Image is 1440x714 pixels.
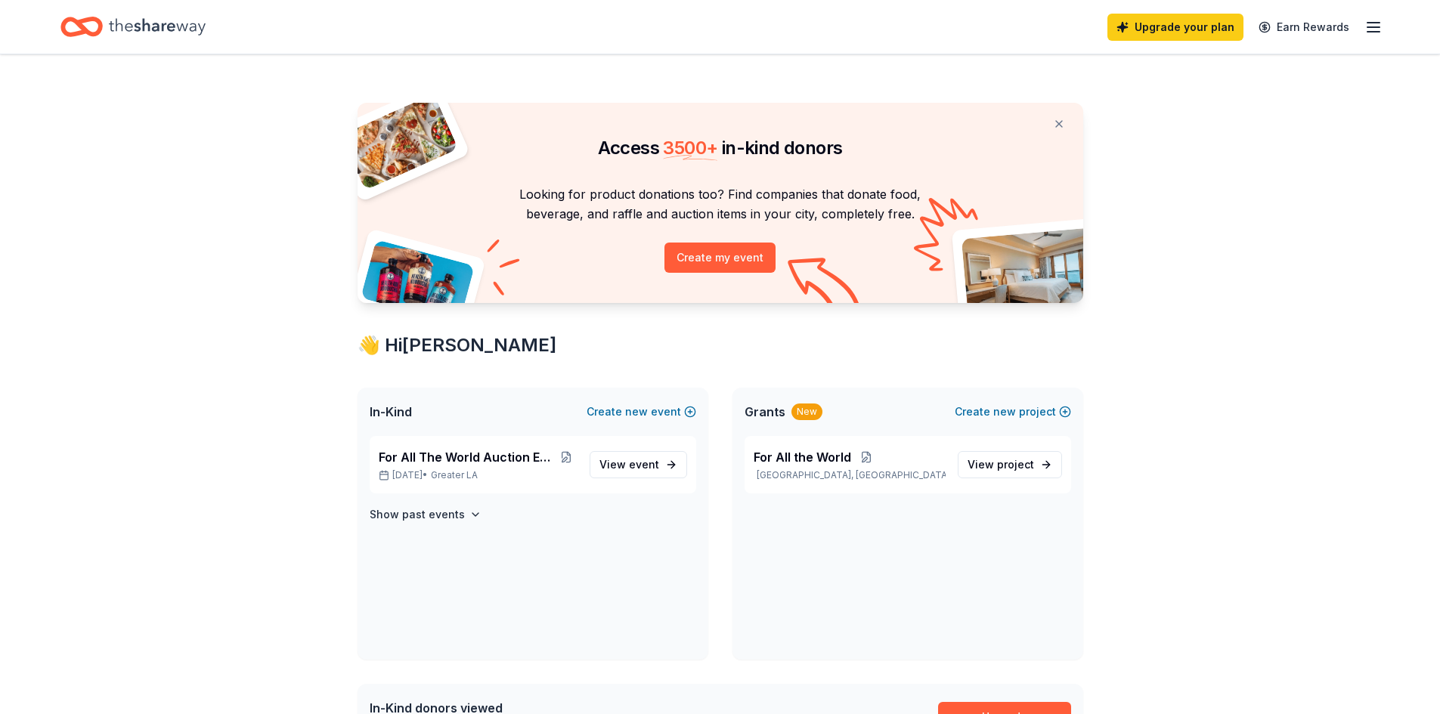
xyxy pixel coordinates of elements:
[788,258,863,314] img: Curvy arrow
[379,469,578,481] p: [DATE] •
[1250,14,1358,41] a: Earn Rewards
[968,456,1034,474] span: View
[599,456,659,474] span: View
[590,451,687,478] a: View event
[587,403,696,421] button: Createnewevent
[379,448,555,466] span: For All The World Auction Extravaganza
[598,137,843,159] span: Access in-kind donors
[958,451,1062,478] a: View project
[1107,14,1243,41] a: Upgrade your plan
[370,505,465,524] h4: Show past events
[370,403,412,421] span: In-Kind
[340,94,458,190] img: Pizza
[358,333,1083,357] div: 👋 Hi [PERSON_NAME]
[625,403,648,421] span: new
[993,403,1016,421] span: new
[663,137,717,159] span: 3500 +
[955,403,1071,421] button: Createnewproject
[754,448,851,466] span: For All the World
[431,469,478,481] span: Greater LA
[791,403,822,420] div: New
[370,505,482,524] button: Show past events
[60,9,206,45] a: Home
[745,403,785,421] span: Grants
[376,184,1065,224] p: Looking for product donations too? Find companies that donate food, beverage, and raffle and auct...
[997,458,1034,471] span: project
[629,458,659,471] span: event
[754,469,946,481] p: [GEOGRAPHIC_DATA], [GEOGRAPHIC_DATA]
[664,243,776,273] button: Create my event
